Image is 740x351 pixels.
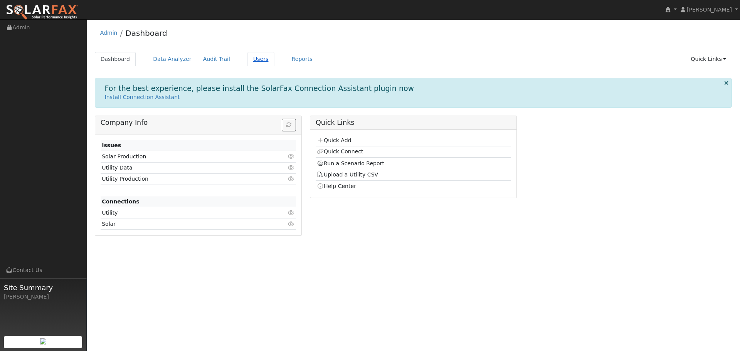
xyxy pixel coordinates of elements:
[288,221,295,227] i: Click to view
[4,282,82,293] span: Site Summary
[317,148,363,155] a: Quick Connect
[288,210,295,215] i: Click to view
[102,142,121,148] strong: Issues
[317,183,356,189] a: Help Center
[101,207,264,218] td: Utility
[40,338,46,344] img: retrieve
[288,165,295,170] i: Click to view
[95,52,136,66] a: Dashboard
[102,198,140,205] strong: Connections
[125,29,167,38] a: Dashboard
[687,7,732,13] span: [PERSON_NAME]
[100,30,118,36] a: Admin
[286,52,318,66] a: Reports
[101,218,264,230] td: Solar
[317,171,378,178] a: Upload a Utility CSV
[101,119,296,127] h5: Company Info
[6,4,78,20] img: SolarFax
[4,293,82,301] div: [PERSON_NAME]
[316,119,511,127] h5: Quick Links
[197,52,236,66] a: Audit Trail
[101,162,264,173] td: Utility Data
[105,84,414,93] h1: For the best experience, please install the SolarFax Connection Assistant plugin now
[317,160,384,166] a: Run a Scenario Report
[288,176,295,181] i: Click to view
[105,94,180,100] a: Install Connection Assistant
[101,151,264,162] td: Solar Production
[101,173,264,185] td: Utility Production
[685,52,732,66] a: Quick Links
[317,137,351,143] a: Quick Add
[288,154,295,159] i: Click to view
[247,52,274,66] a: Users
[147,52,197,66] a: Data Analyzer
